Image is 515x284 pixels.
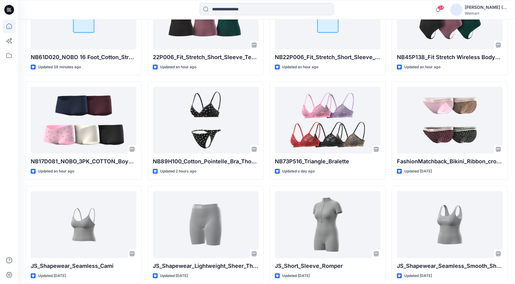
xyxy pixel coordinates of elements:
p: JS_Shapewear_Seamless_Cami [31,262,136,270]
a: NB89H100_Cotton_Pointelle_Bra_Thong_Set [153,87,258,154]
p: Updated [DATE] [160,273,188,279]
p: Updated an hour ago [38,168,74,175]
div: [PERSON_NAME] (Delta Galil) [465,4,507,11]
a: JS_Shapewear_Lightweight_Sheer_Thigh_Shaper [153,191,258,258]
p: Updated 38 minutes ago [38,64,81,70]
p: JS_Shapewear_Seamless_Smooth_Shine_Tank [397,262,503,270]
p: 22P006_Fit_Stretch_Short_Sleeve_Tee_Shirt [153,53,258,62]
p: Updated 2 hours ago [160,168,196,175]
img: avatar [450,4,462,16]
p: NB22P006_Fit_Stretch_Short_Sleeve_Tee_Shirt_WK18 [275,53,380,62]
a: JS_Shapewear_Seamless_Cami [31,191,136,258]
p: Updated [DATE] [404,168,432,175]
a: NB17D081_NOBO_3PK_COTTON_Boyshort [31,87,136,154]
p: FashionMatchback_Bikini_Ribbon_crochet lace [397,157,503,166]
p: Updated [DATE] [404,273,432,279]
p: Updated [DATE] [282,273,310,279]
p: JS_Shapewear_Lightweight_Sheer_Thigh_Shaper [153,262,258,270]
p: NB45P138_Fit Stretch Wireless Bodysuit W.Lace [397,53,503,62]
a: NB73P516_Triangle_Bralette [275,87,380,154]
p: NB61D020_NOBO 16 Foot_Cotton_Straight_Leg_Pant2 [31,53,136,62]
a: JS_Shapewear_Seamless_Smooth_Shine_Tank [397,191,503,258]
p: Updated an hour ago [282,64,318,70]
p: Updated an hour ago [404,64,440,70]
p: Updated an hour ago [160,64,196,70]
a: FashionMatchback_Bikini_Ribbon_crochet lace [397,87,503,154]
a: JS_Short_Sleeve_Romper [275,191,380,258]
div: Walmart [465,11,507,16]
p: NB73P516_Triangle_Bralette [275,157,380,166]
p: Updated [DATE] [38,273,66,279]
span: 34 [438,5,444,10]
p: JS_Short_Sleeve_Romper [275,262,380,270]
p: NB89H100_Cotton_Pointelle_Bra_Thong_Set [153,157,258,166]
p: Updated a day ago [282,168,315,175]
p: NB17D081_NOBO_3PK_COTTON_Boyshort [31,157,136,166]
